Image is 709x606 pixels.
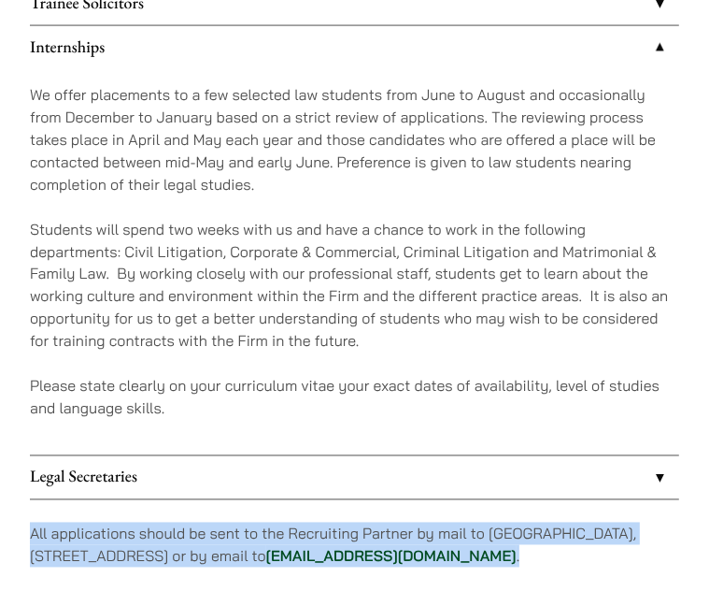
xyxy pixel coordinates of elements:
[266,547,517,566] a: [EMAIL_ADDRESS][DOMAIN_NAME]
[30,523,679,568] p: All applications should be sent to the Recruiting Partner by mail to [GEOGRAPHIC_DATA], [STREET_A...
[30,83,679,195] p: We offer placements to a few selected law students from June to August and occasionally from Dece...
[30,375,679,420] p: Please state clearly on your curriculum vitae your exact dates of availability, level of studies ...
[30,218,679,353] p: Students will spend two weeks with us and have a chance to work in the following departments: Civ...
[30,456,679,499] a: Legal Secretaries
[30,26,679,69] a: Internships
[30,69,679,454] div: Internships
